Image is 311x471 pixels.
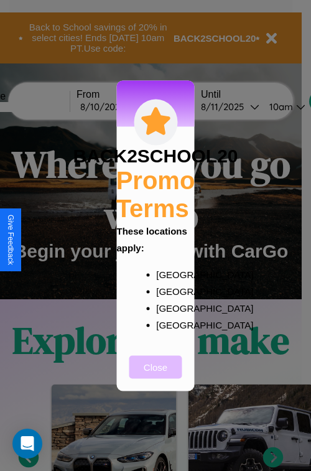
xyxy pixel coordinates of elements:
[117,225,187,253] b: These locations apply:
[116,166,195,222] h2: Promo Terms
[12,429,42,459] div: Open Intercom Messenger
[156,266,180,282] p: [GEOGRAPHIC_DATA]
[73,145,238,166] h3: BACK2SCHOOL20
[156,282,180,299] p: [GEOGRAPHIC_DATA]
[156,316,180,333] p: [GEOGRAPHIC_DATA]
[129,355,182,378] button: Close
[156,299,180,316] p: [GEOGRAPHIC_DATA]
[6,215,15,265] div: Give Feedback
